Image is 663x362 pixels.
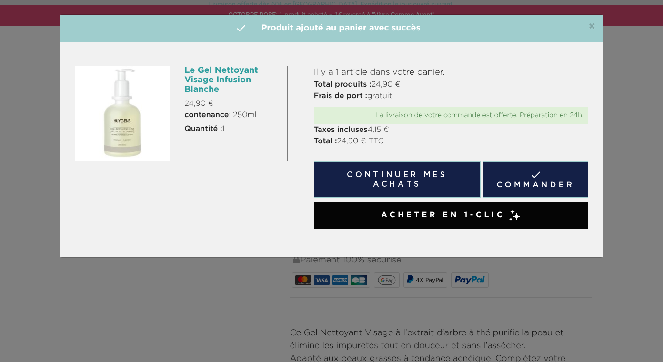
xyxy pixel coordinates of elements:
[588,21,595,32] button: Close
[314,161,481,198] button: Continuer mes achats
[75,66,170,161] img: Le Gel Nettoyant Visage Infusion Blanche 250ml
[314,81,372,89] strong: Total produits :
[319,111,583,120] div: La livraison de votre commande est offerte. Préparation en 24h.
[314,66,588,79] p: Il y a 1 article dans votre panier.
[314,136,588,147] p: 24,90 € TTC
[184,123,280,135] p: 1
[483,161,588,198] a: Commander
[184,110,256,121] span: : 250ml
[314,138,337,145] strong: Total :
[68,22,595,35] h4: Produit ajouté au panier avec succès
[235,22,247,34] i: 
[184,98,280,110] p: 24,90 €
[314,124,588,136] p: 4,15 €
[184,66,280,94] h6: Le Gel Nettoyant Visage Infusion Blanche
[314,90,588,102] p: gratuit
[314,79,588,90] p: 24,90 €
[184,125,222,133] strong: Quantité :
[184,111,229,119] strong: contenance
[314,92,367,100] strong: Frais de port :
[314,126,368,134] strong: Taxes incluses
[588,21,595,32] span: ×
